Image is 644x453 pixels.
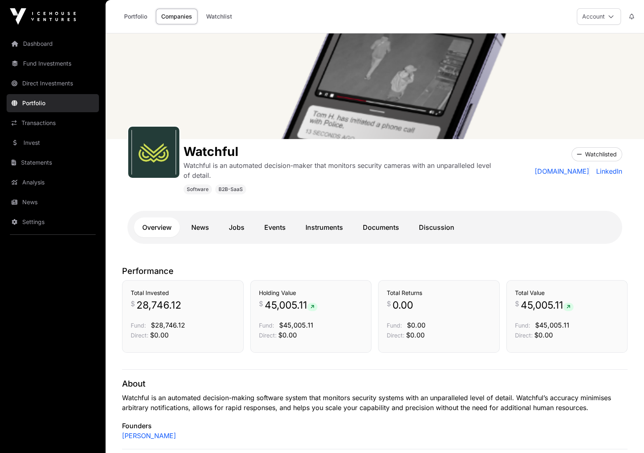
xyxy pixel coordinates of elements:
a: Discussion [411,217,463,237]
span: Software [187,186,209,193]
span: Direct: [259,332,277,339]
a: Direct Investments [7,74,99,92]
span: $0.00 [278,331,297,339]
span: Fund: [131,322,146,329]
a: Portfolio [7,94,99,112]
img: Icehouse Ventures Logo [10,8,76,25]
h3: Total Value [515,289,619,297]
a: Statements [7,153,99,172]
h3: Total Invested [131,289,235,297]
a: Jobs [221,217,253,237]
a: News [183,217,217,237]
p: Founders [122,421,628,431]
span: Direct: [515,332,533,339]
p: Watchful is an automated decision-making software system that monitors security systems with an u... [122,393,628,413]
span: $28,746.12 [151,321,185,329]
span: $45,005.11 [535,321,569,329]
span: 28,746.12 [136,299,181,312]
p: About [122,378,628,389]
nav: Tabs [134,217,616,237]
a: Events [256,217,294,237]
span: $45,005.11 [279,321,313,329]
span: $ [131,299,135,309]
span: $0.00 [407,321,425,329]
span: $ [515,299,519,309]
span: 0.00 [393,299,413,312]
a: Instruments [297,217,351,237]
a: [DOMAIN_NAME] [535,166,590,176]
span: $ [259,299,263,309]
span: $ [387,299,391,309]
a: Fund Investments [7,54,99,73]
img: Watchful [106,33,644,139]
a: Documents [355,217,407,237]
span: 45,005.11 [521,299,573,312]
span: $0.00 [534,331,553,339]
a: Dashboard [7,35,99,53]
span: Fund: [387,322,402,329]
button: Watchlisted [571,147,622,161]
span: Direct: [387,332,404,339]
h1: Watchful [183,144,498,159]
span: Fund: [259,322,274,329]
a: Companies [156,9,197,24]
h3: Holding Value [259,289,363,297]
span: B2B-SaaS [219,186,243,193]
span: 45,005.11 [265,299,317,312]
img: watchful_ai_logo.jpeg [132,130,176,175]
a: Transactions [7,114,99,132]
span: Fund: [515,322,530,329]
iframe: Chat Widget [603,413,644,453]
h3: Total Returns [387,289,491,297]
a: Portfolio [119,9,153,24]
span: Direct: [131,332,148,339]
a: LinkedIn [593,166,622,176]
span: $0.00 [150,331,169,339]
a: Settings [7,213,99,231]
span: $0.00 [406,331,425,339]
a: News [7,193,99,211]
a: [PERSON_NAME] [122,431,176,441]
button: Account [577,8,621,25]
a: Analysis [7,173,99,191]
p: Performance [122,265,628,277]
a: Watchlist [201,9,237,24]
a: Invest [7,134,99,152]
p: Watchful is an automated decision-maker that monitors security cameras with an unparalleled level... [183,160,498,180]
a: Overview [134,217,180,237]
